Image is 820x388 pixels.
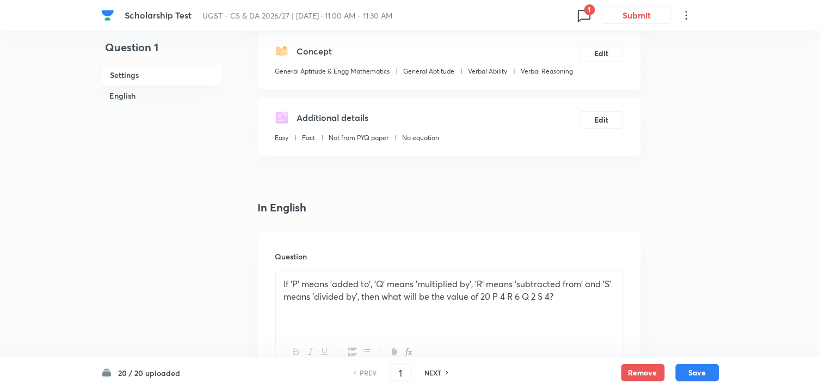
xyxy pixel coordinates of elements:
p: General Aptitude & Engg Mathematics [275,66,390,76]
button: Edit [580,111,624,129]
h6: 20 / 20 uploaded [119,367,181,379]
h6: NEXT [425,368,442,378]
p: If 'P' means 'added to', 'Q' means 'multiplied by', 'R' means 'subtracted from' and 'S' means 'di... [284,278,615,302]
p: General Aptitude [404,66,455,76]
img: questionConcept.svg [275,45,288,58]
p: Verbal Ability [468,66,508,76]
h6: Settings [101,64,223,86]
h5: Concept [297,45,332,58]
h6: English [101,86,223,106]
h6: Question [275,251,624,262]
button: Remove [621,364,665,381]
img: Company Logo [101,9,114,22]
button: Submit [602,7,671,24]
p: Not from PYQ paper [329,133,389,143]
img: questionDetails.svg [275,111,288,124]
h6: PREV [360,368,377,378]
h4: Question 1 [101,39,223,64]
button: Edit [580,45,624,62]
span: UGST - CS & DA 2026/27 | [DATE] · 11:00 AM - 11:30 AM [202,10,392,21]
p: No equation [403,133,440,143]
button: Save [676,364,719,381]
p: Fact [303,133,316,143]
p: Easy [275,133,289,143]
p: Verbal Reasoning [521,66,574,76]
span: 1 [584,4,595,15]
a: Company Logo [101,9,116,22]
h4: In English [258,199,641,216]
h5: Additional details [297,111,369,124]
span: Scholarship Test [125,9,192,21]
